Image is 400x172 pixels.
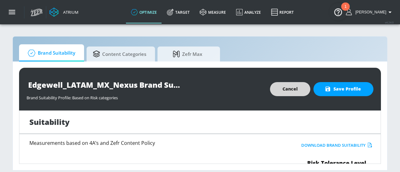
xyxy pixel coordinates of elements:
[307,159,366,167] span: Risk Tolerance Level
[29,140,263,145] h6: Measurements based on 4A’s and Zefr Content Policy
[326,85,361,93] span: Save Profile
[266,1,299,23] a: Report
[126,1,162,23] a: optimize
[164,47,211,61] span: Zefr Max
[61,9,78,15] div: Atrium
[49,7,78,17] a: Atrium
[346,8,394,16] button: [PERSON_NAME]
[329,3,347,21] button: Open Resource Center, 1 new notification
[25,46,75,61] span: Brand Suitability
[282,85,298,93] span: Cancel
[353,10,386,14] span: login as: ana.cruz@groupm.com
[385,21,394,24] span: v 4.24.0
[344,7,347,15] div: 1
[270,82,310,96] button: Cancel
[162,1,195,23] a: Target
[29,117,70,127] h1: Suitability
[300,140,374,150] button: Download Brand Suitability
[27,92,264,101] div: Brand Suitability Profile: Based on Risk categories
[231,1,266,23] a: Analyze
[313,82,373,96] button: Save Profile
[195,1,231,23] a: measure
[93,47,146,61] span: Content Categories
